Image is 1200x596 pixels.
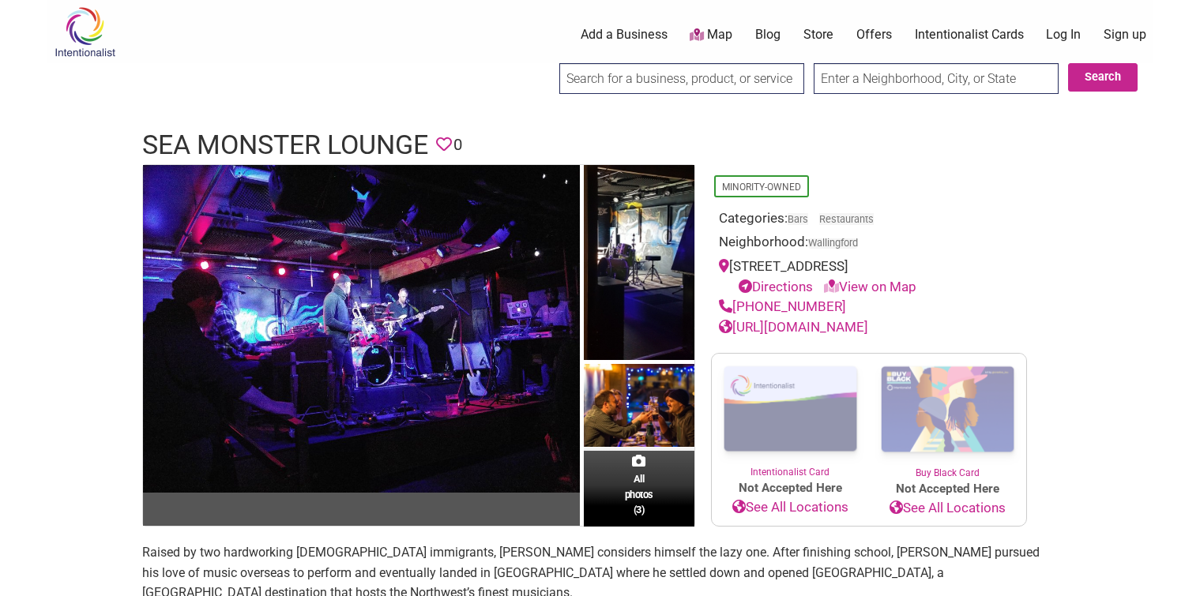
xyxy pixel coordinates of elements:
[869,354,1026,466] img: Buy Black Card
[856,26,892,43] a: Offers
[739,279,813,294] a: Directions
[755,26,781,43] a: Blog
[808,238,858,249] span: Wallingford
[722,182,801,193] a: Minority-Owned
[869,354,1026,480] a: Buy Black Card
[869,498,1026,519] a: See All Locations
[712,354,869,465] img: Intentionalist Card
[712,354,869,479] a: Intentionalist Card
[814,63,1059,94] input: Enter a Neighborhood, City, or State
[1068,63,1138,92] button: Search
[47,6,122,58] img: Intentionalist
[436,133,452,157] span: You must be logged in to save favorites.
[719,232,1019,257] div: Neighborhood:
[142,126,428,164] h1: Sea Monster Lounge
[625,471,653,516] span: All photos (3)
[719,208,1019,233] div: Categories:
[712,479,869,497] span: Not Accepted Here
[690,26,732,44] a: Map
[1046,26,1081,43] a: Log In
[803,26,833,43] a: Store
[819,213,874,225] a: Restaurants
[453,133,462,157] span: 0
[719,319,868,335] a: [URL][DOMAIN_NAME]
[1104,26,1146,43] a: Sign up
[869,480,1026,498] span: Not Accepted Here
[712,497,869,518] a: See All Locations
[581,26,668,43] a: Add a Business
[719,298,846,314] a: [PHONE_NUMBER]
[559,63,804,94] input: Search for a business, product, or service
[915,26,1024,43] a: Intentionalist Cards
[719,257,1019,297] div: [STREET_ADDRESS]
[824,279,916,294] a: View on Map
[788,213,808,225] a: Bars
